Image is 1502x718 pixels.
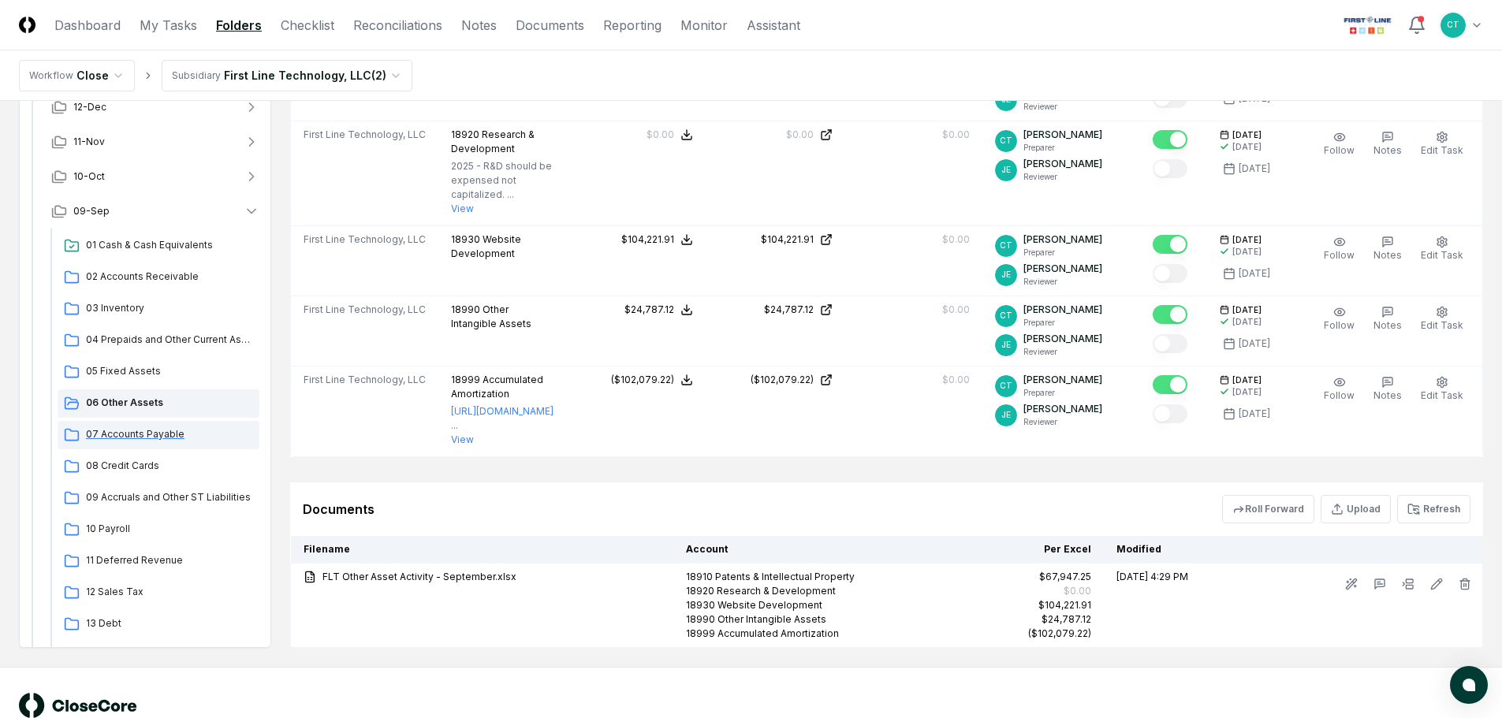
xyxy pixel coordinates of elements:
[686,584,949,598] div: 18920 Research & Development
[1321,373,1358,406] button: Follow
[304,233,426,247] span: First Line Technology, LLC
[1023,157,1102,171] p: [PERSON_NAME]
[1418,373,1467,406] button: Edit Task
[1023,233,1102,247] p: [PERSON_NAME]
[304,570,661,584] a: FLT Other Asset Activity - September.xlsx
[1023,317,1102,329] p: Preparer
[1232,129,1262,141] span: [DATE]
[1232,374,1262,386] span: [DATE]
[1418,303,1467,336] button: Edit Task
[140,16,197,35] a: My Tasks
[1001,269,1011,281] span: JE
[54,16,121,35] a: Dashboard
[73,100,106,114] span: 12-Dec
[1232,304,1262,316] span: [DATE]
[1397,495,1470,523] button: Refresh
[172,69,221,83] div: Subsidiary
[281,16,334,35] a: Checklist
[1023,262,1102,276] p: [PERSON_NAME]
[1023,402,1102,416] p: [PERSON_NAME]
[1023,332,1102,346] p: [PERSON_NAME]
[1232,246,1262,258] div: [DATE]
[1104,536,1248,564] th: Modified
[451,433,474,447] button: View
[1000,380,1012,392] span: CT
[1370,233,1405,266] button: Notes
[29,69,73,83] div: Workflow
[1042,612,1091,627] div: $24,787.12
[1421,144,1463,156] span: Edit Task
[611,373,674,387] div: ($102,079.22)
[718,373,833,387] a: ($102,079.22)
[353,16,442,35] a: Reconciliations
[86,585,253,599] span: 12 Sales Tax
[86,427,253,441] span: 07 Accounts Payable
[1321,495,1391,523] button: Upload
[1023,128,1102,142] p: [PERSON_NAME]
[1370,128,1405,161] button: Notes
[1321,303,1358,336] button: Follow
[86,522,253,536] span: 10 Payroll
[451,128,479,140] span: 18920
[1373,144,1402,156] span: Notes
[1001,339,1011,351] span: JE
[1418,233,1467,266] button: Edit Task
[1321,128,1358,161] button: Follow
[1324,144,1355,156] span: Follow
[1001,164,1011,176] span: JE
[1222,495,1314,523] button: Roll Forward
[58,578,259,607] a: 12 Sales Tax
[686,627,949,641] div: 18999 Accumulated Amortization
[747,16,800,35] a: Assistant
[718,128,833,142] a: $0.00
[1153,159,1187,178] button: Mark complete
[686,598,949,612] div: 18930 Website Development
[58,515,259,544] a: 10 Payroll
[303,500,375,519] div: Documents
[1239,266,1270,281] div: [DATE]
[603,16,662,35] a: Reporting
[451,404,553,433] p: ...
[58,263,259,292] a: 02 Accounts Receivable
[1153,130,1187,149] button: Mark complete
[86,364,253,378] span: 05 Fixed Assets
[73,169,105,184] span: 10-Oct
[1418,128,1467,161] button: Edit Task
[58,295,259,323] a: 03 Inventory
[1023,373,1102,387] p: [PERSON_NAME]
[451,233,480,245] span: 18930
[58,232,259,260] a: 01 Cash & Cash Equivalents
[19,60,412,91] nav: breadcrumb
[673,536,962,564] th: Account
[1153,404,1187,423] button: Mark complete
[962,536,1104,564] th: Per Excel
[1439,11,1467,39] button: CT
[1000,310,1012,322] span: CT
[1153,235,1187,254] button: Mark complete
[647,128,674,142] div: $0.00
[1023,416,1102,428] p: Reviewer
[19,693,137,718] img: logo
[1023,387,1102,399] p: Preparer
[73,135,105,149] span: 11-Nov
[216,16,262,35] a: Folders
[1023,247,1102,259] p: Preparer
[451,303,531,329] span: Other Intangible Assets
[1023,276,1102,288] p: Reviewer
[1324,249,1355,261] span: Follow
[786,128,814,142] div: $0.00
[451,233,521,259] span: Website Development
[1373,389,1402,401] span: Notes
[942,373,970,387] div: $0.00
[1239,162,1270,176] div: [DATE]
[761,233,814,247] div: $104,221.91
[1028,627,1091,641] div: ($102,079.22)
[1038,598,1091,612] div: $104,221.91
[1000,135,1012,147] span: CT
[58,484,259,512] a: 09 Accruals and Other ST Liabilities
[624,303,693,317] button: $24,787.12
[942,233,970,247] div: $0.00
[647,128,693,142] button: $0.00
[611,373,693,387] button: ($102,079.22)
[451,159,553,202] p: 2025 - R&D should be expensed not capitalized. ...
